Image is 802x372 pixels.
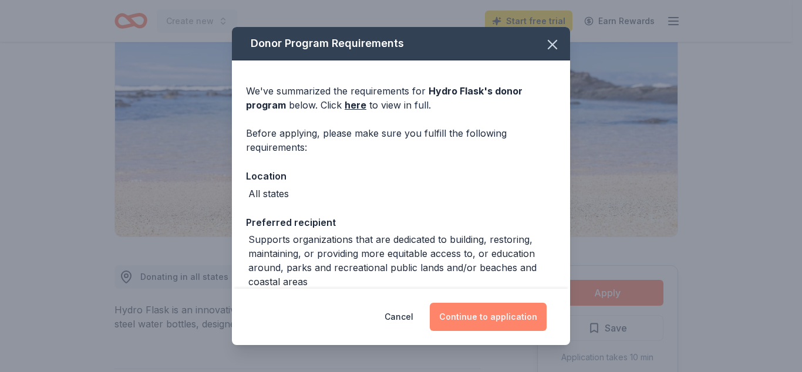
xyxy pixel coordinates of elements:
[246,168,556,184] div: Location
[430,303,547,331] button: Continue to application
[246,84,556,112] div: We've summarized the requirements for below. Click to view in full.
[248,187,289,201] div: All states
[246,126,556,154] div: Before applying, please make sure you fulfill the following requirements:
[385,303,413,331] button: Cancel
[246,215,556,230] div: Preferred recipient
[345,98,366,112] a: here
[248,232,556,289] div: Supports organizations that are dedicated to building, restoring, maintaining, or providing more ...
[232,27,570,60] div: Donor Program Requirements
